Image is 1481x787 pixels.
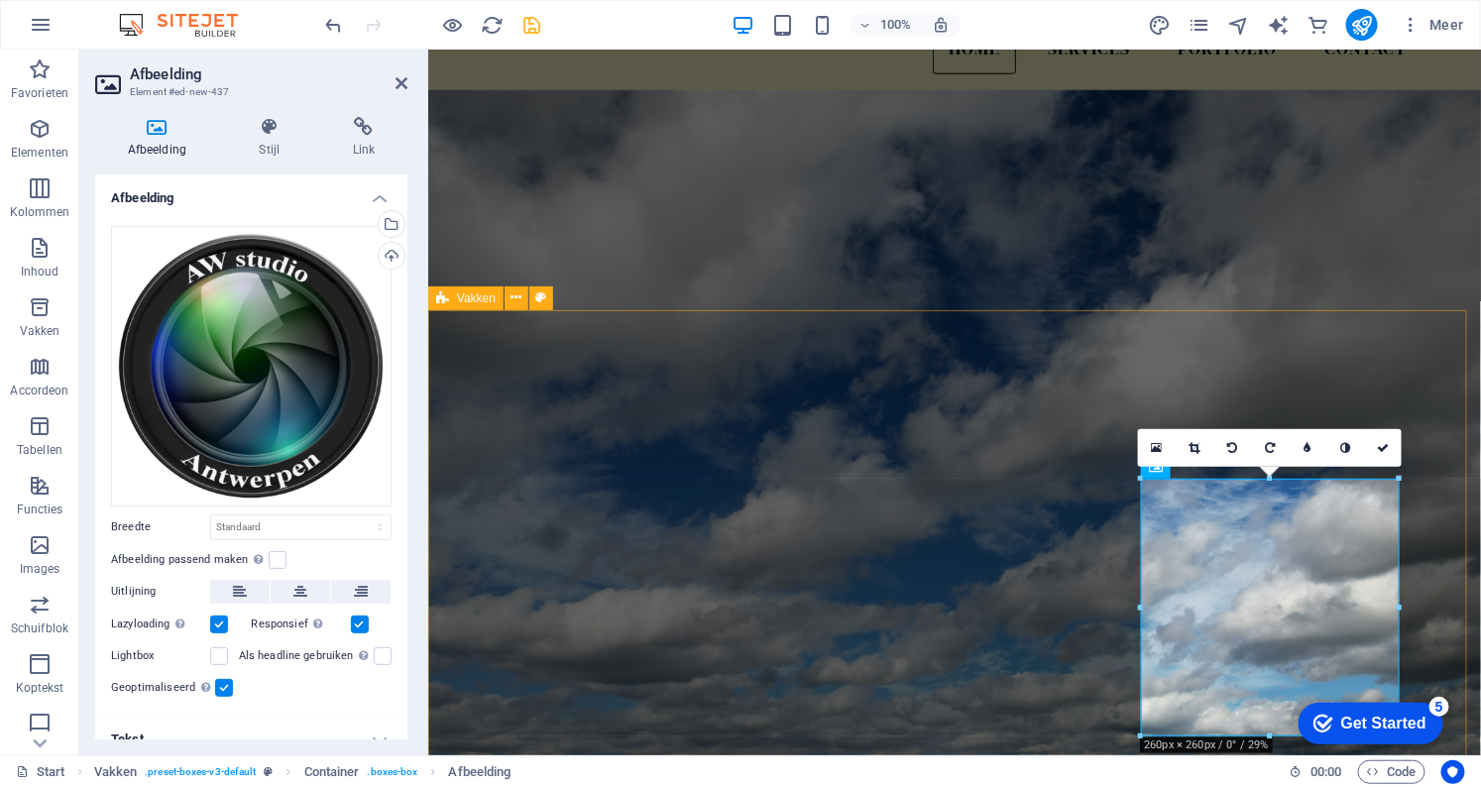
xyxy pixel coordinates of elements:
label: Uitlijning [111,580,210,604]
h2: Afbeelding [130,65,407,83]
i: Commerce [1307,14,1329,37]
button: pages [1188,13,1211,37]
h4: Afbeelding [95,174,407,210]
span: Klik om te selecteren, dubbelklik om te bewerken [94,760,138,784]
button: undo [322,13,346,37]
button: text_generator [1267,13,1291,37]
button: Meer [1394,9,1472,41]
button: design [1148,13,1172,37]
i: Stel bij het wijzigen van de grootte van de weergegeven website automatisch het juist zoomniveau ... [932,16,950,34]
label: Breedte [111,521,210,532]
p: Accordeon [10,383,68,398]
button: navigator [1227,13,1251,37]
button: commerce [1307,13,1330,37]
p: Images [20,561,60,577]
span: . boxes-box [368,760,418,784]
h6: 100% [880,13,912,37]
span: Code [1367,760,1417,784]
i: Ongedaan maken: Afbeelding wijzigen (Ctrl+Z) [323,14,346,37]
span: Klik om te selecteren, dubbelklik om te bewerken [449,760,512,784]
a: 90° naar rechts draaien [1251,429,1289,467]
label: Lazyloading [111,613,210,636]
a: Vervagen [1289,429,1326,467]
i: Dit element is een aanpasbare voorinstelling [264,766,273,777]
button: Code [1358,760,1425,784]
i: Navigator [1227,14,1250,37]
button: publish [1346,9,1378,41]
p: Elementen [11,145,68,161]
span: Meer [1402,15,1464,35]
button: Usercentrics [1441,760,1465,784]
div: 5 [147,4,167,24]
p: Tabellen [17,442,62,458]
button: 100% [851,13,921,37]
label: Afbeelding passend maken [111,548,269,572]
a: 90° naar links draaien [1213,429,1251,467]
p: Inhoud [21,264,59,280]
h4: Link [320,117,407,159]
button: reload [481,13,505,37]
label: Responsief [252,613,351,636]
h4: Stijl [227,117,320,159]
p: Schuifblok [11,620,68,636]
label: Als headline gebruiken [239,644,374,668]
p: Functies [17,502,63,517]
a: Grijswaarden [1326,429,1364,467]
button: save [520,13,544,37]
span: Vakken [457,292,496,304]
div: AWstudioPNG1-J079W7dycZX6w9BIJJV0dg.png [111,226,392,506]
i: Opslaan (Ctrl+S) [521,14,544,37]
a: Bevestig ( Ctrl ⏎ ) [1364,429,1402,467]
span: Klik om te selecteren, dubbelklik om te bewerken [304,760,360,784]
div: Get Started 5 items remaining, 0% complete [16,10,161,52]
h4: Afbeelding [95,117,227,159]
p: Kolommen [10,204,70,220]
span: : [1324,764,1327,779]
label: Lightbox [111,644,210,668]
p: Vakken [20,323,60,339]
p: Favorieten [11,85,68,101]
h3: Element #ed-new-437 [130,83,368,101]
div: Get Started [58,22,144,40]
span: . preset-boxes-v3-default [145,760,256,784]
p: Koptekst [16,680,64,696]
nav: breadcrumb [94,760,512,784]
label: Geoptimaliseerd [111,676,215,700]
a: Selecteer bestanden uit Bestandsbeheer, stockfoto's, of upload een of meer bestanden [1138,429,1176,467]
a: Klik om selectie op te heffen, dubbelklik om Pagina's te open [16,760,65,784]
span: 00 00 [1310,760,1341,784]
h4: Tekst [95,716,407,763]
a: Bijsnijdmodus [1176,429,1213,467]
img: Editor Logo [114,13,263,37]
